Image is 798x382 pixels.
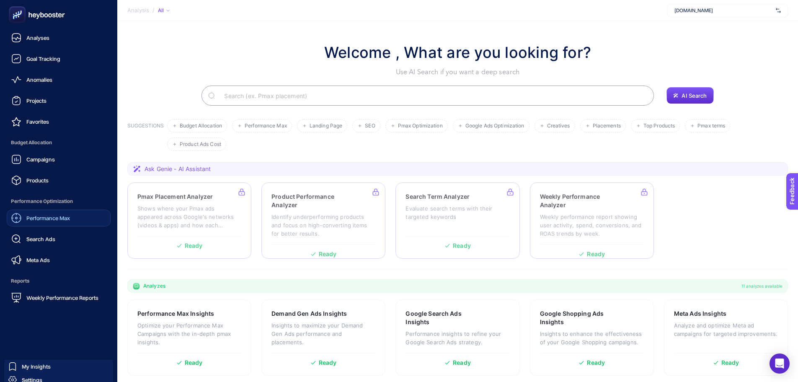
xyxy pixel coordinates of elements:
[666,87,713,104] button: AI Search
[4,360,113,373] a: My Insights
[319,360,337,366] span: Ready
[271,309,347,318] h3: Demand Gen Ads Insights
[643,123,675,129] span: Top Products
[261,182,385,259] a: Product Performance AnalyzerIdentify underperforming products and focus on high-converting items ...
[158,7,170,14] div: All
[593,123,621,129] span: Placements
[395,299,519,376] a: Google Search Ads InsightsPerformance insights to refine your Google Search Ads strategy.Ready
[26,236,55,242] span: Search Ads
[26,76,52,83] span: Anomalies
[217,84,647,107] input: Search
[245,123,287,129] span: Performance Max
[145,165,211,173] span: Ask Genie - AI Assistant
[26,118,49,125] span: Favorites
[26,55,60,62] span: Goal Tracking
[697,123,725,129] span: Pmax terms
[143,283,165,289] span: Analyzes
[127,299,251,376] a: Performance Max InsightsOptimize your Performance Max Campaigns with the in-depth pmax insights.R...
[7,193,111,210] span: Performance Optimization
[127,182,251,259] a: Pmax Placement AnalyzerShows where your Pmax ads appeared across Google's networks (videos & apps...
[152,7,155,13] span: /
[7,50,111,67] a: Goal Tracking
[22,363,51,370] span: My Insights
[664,299,788,376] a: Meta Ads InsightsAnalyze and optimize Meta ad campaigns for targeted improvements.Ready
[5,3,32,9] span: Feedback
[137,321,241,346] p: Optimize your Performance Max Campaigns with the in-depth pmax insights.
[776,6,781,15] img: svg%3e
[721,360,739,366] span: Ready
[530,182,654,259] a: Weekly Performance AnalyzerWeekly performance report showing user activity, spend, conversions, a...
[674,7,772,14] span: [DOMAIN_NAME]
[26,97,46,104] span: Projects
[398,123,443,129] span: Pmax Optimization
[127,122,164,151] h3: SUGGESTIONS
[261,299,385,376] a: Demand Gen Ads InsightsInsights to maximize your Demand Gen Ads performance and placements.Ready
[405,309,483,326] h3: Google Search Ads Insights
[395,182,519,259] a: Search Term AnalyzerEvaluate search terms with their targeted keywordsReady
[7,134,111,151] span: Budget Allocation
[674,321,778,338] p: Analyze and optimize Meta ad campaigns for targeted improvements.
[587,360,605,366] span: Ready
[530,299,654,376] a: Google Shopping Ads InsightsInsights to enhance the effectiveness of your Google Shopping campaig...
[741,283,783,289] span: 11 analyzes available
[540,309,618,326] h3: Google Shopping Ads Insights
[7,113,111,130] a: Favorites
[26,156,55,163] span: Campaigns
[7,151,111,168] a: Campaigns
[26,215,70,221] span: Performance Max
[127,7,149,14] span: Analysis
[271,321,375,346] p: Insights to maximize your Demand Gen Ads performance and placements.
[324,67,591,77] p: Use AI Search if you want a deep search
[674,309,726,318] h3: Meta Ads Insights
[7,231,111,247] a: Search Ads
[324,41,591,64] h1: Welcome , What are you looking for?
[137,309,214,318] h3: Performance Max Insights
[7,252,111,268] a: Meta Ads
[26,34,49,41] span: Analyses
[185,360,203,366] span: Ready
[365,123,375,129] span: SEO
[7,289,111,306] a: Weekly Performance Reports
[453,360,471,366] span: Ready
[7,210,111,226] a: Performance Max
[7,273,111,289] span: Reports
[310,123,342,129] span: Landing Page
[180,141,221,148] span: Product Ads Cost
[682,92,707,99] span: AI Search
[26,177,49,184] span: Products
[405,330,509,346] p: Performance insights to refine your Google Search Ads strategy.
[26,294,98,301] span: Weekly Performance Reports
[7,71,111,88] a: Anomalies
[465,123,524,129] span: Google Ads Optimization
[7,92,111,109] a: Projects
[180,123,222,129] span: Budget Allocation
[7,29,111,46] a: Analyses
[547,123,570,129] span: Creatives
[7,172,111,189] a: Products
[26,257,50,263] span: Meta Ads
[770,353,790,374] div: Open Intercom Messenger
[540,330,644,346] p: Insights to enhance the effectiveness of your Google Shopping campaigns.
